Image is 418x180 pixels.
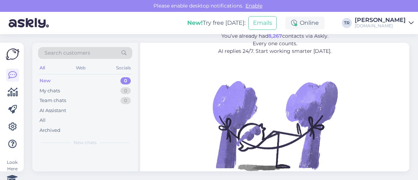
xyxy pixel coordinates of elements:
div: Web [74,63,87,73]
div: [PERSON_NAME] [355,17,406,23]
img: Askly Logo [6,49,19,60]
a: [PERSON_NAME][DOMAIN_NAME] [355,17,414,29]
div: New [40,77,51,84]
div: My chats [40,87,60,94]
b: 8,267 [268,33,282,39]
span: New chats [74,139,97,146]
span: Search customers [45,49,90,57]
div: Archived [40,127,60,134]
div: Online [285,17,325,29]
div: 0 [120,77,131,84]
div: [DOMAIN_NAME] [355,23,406,29]
div: Socials [115,63,132,73]
b: New! [187,19,203,26]
button: Emails [248,16,277,30]
div: AI Assistant [40,107,66,114]
div: All [38,63,46,73]
div: Try free [DATE]: [187,19,245,27]
div: All [40,117,46,124]
div: Team chats [40,97,66,104]
span: Enable [243,3,265,9]
div: 0 [120,87,131,94]
div: 0 [120,97,131,104]
div: TR [342,18,352,28]
p: You’ve already had contacts via Askly. Every one counts. AI replies 24/7. Start working smarter [... [179,32,370,55]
